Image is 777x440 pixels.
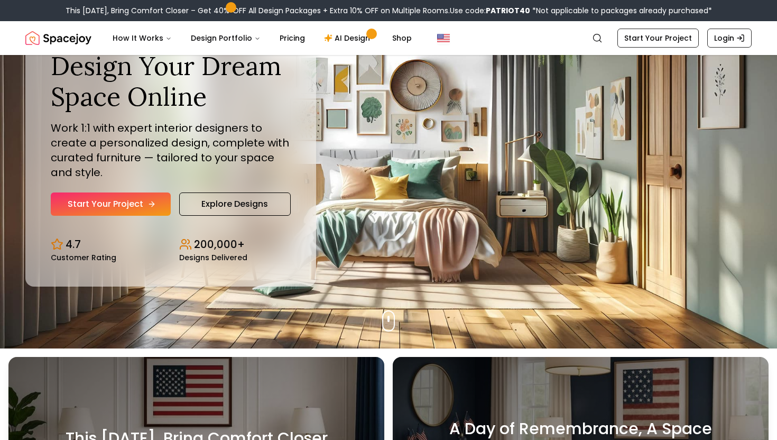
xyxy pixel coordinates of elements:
a: Start Your Project [617,29,699,48]
small: Designs Delivered [179,254,247,261]
button: Design Portfolio [182,27,269,49]
a: Explore Designs [179,192,291,216]
a: AI Design [316,27,382,49]
p: 200,000+ [194,237,245,252]
b: PATRIOT40 [486,5,530,16]
a: Pricing [271,27,313,49]
button: How It Works [104,27,180,49]
h1: Design Your Dream Space Online [51,51,291,112]
nav: Global [25,21,752,55]
span: *Not applicable to packages already purchased* [530,5,712,16]
div: This [DATE], Bring Comfort Closer – Get 40% OFF All Design Packages + Extra 10% OFF on Multiple R... [66,5,712,16]
img: Spacejoy Logo [25,27,91,49]
span: Use code: [450,5,530,16]
a: Login [707,29,752,48]
a: Start Your Project [51,192,171,216]
img: United States [437,32,450,44]
small: Customer Rating [51,254,116,261]
a: Spacejoy [25,27,91,49]
div: Design stats [51,228,291,261]
nav: Main [104,27,420,49]
p: Work 1:1 with expert interior designers to create a personalized design, complete with curated fu... [51,121,291,180]
a: Shop [384,27,420,49]
p: 4.7 [66,237,81,252]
